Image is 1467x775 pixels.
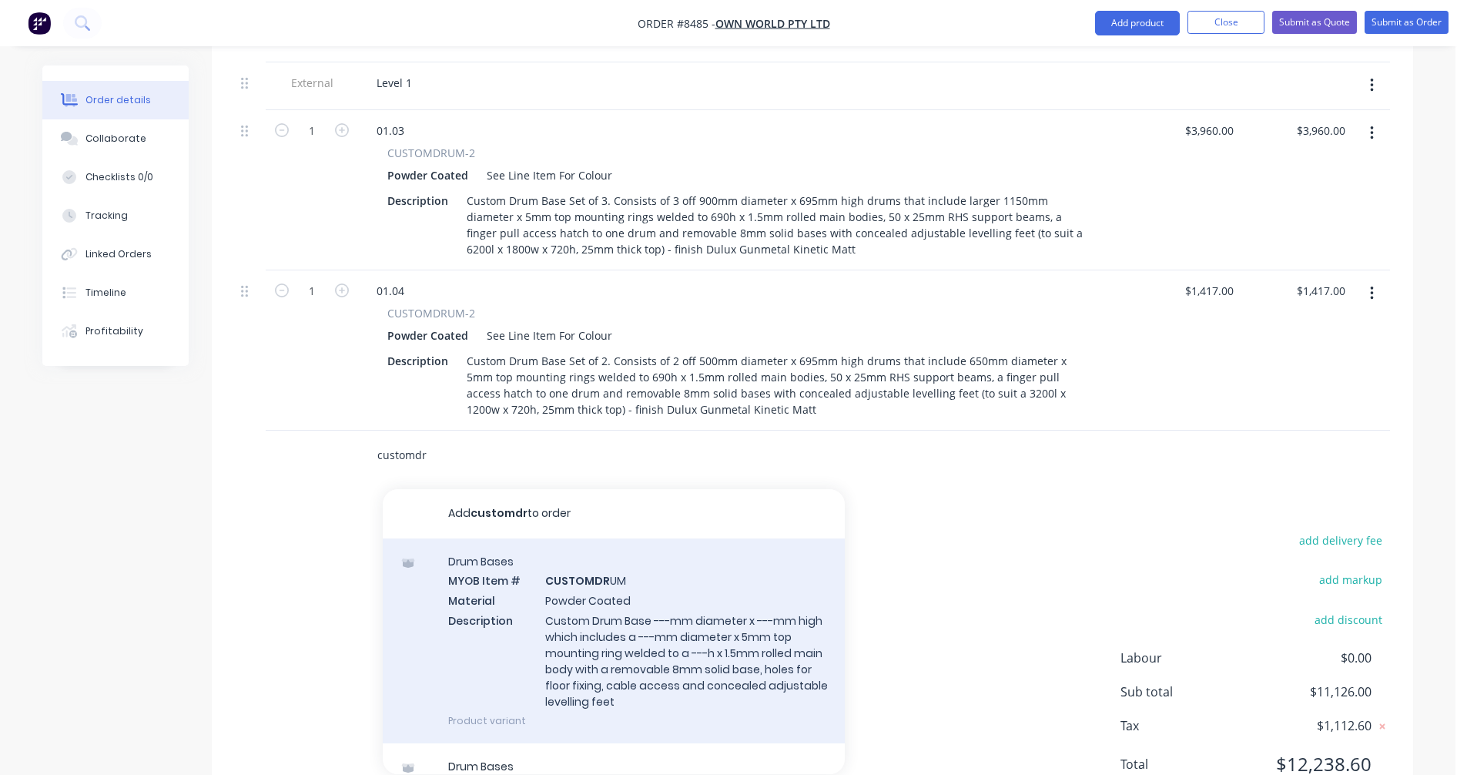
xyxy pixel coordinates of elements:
[638,16,715,31] span: Order #8485 -
[42,196,189,235] button: Tracking
[461,190,1099,260] div: Custom Drum Base Set of 3. Consists of 3 off 900mm diameter x 695mm high drums that include large...
[85,324,143,338] div: Profitability
[42,81,189,119] button: Order details
[481,164,612,186] div: See Line Item For Colour
[364,280,417,302] div: 01.04
[42,235,189,273] button: Linked Orders
[272,75,352,91] span: External
[1306,609,1390,629] button: add discount
[381,190,454,212] div: Description
[381,350,454,372] div: Description
[387,305,475,321] span: CUSTOMDRUM-2
[42,273,189,312] button: Timeline
[364,119,417,142] div: 01.03
[1365,11,1449,34] button: Submit as Order
[364,72,424,94] div: Level 1
[85,170,153,184] div: Checklists 0/0
[42,312,189,351] button: Profitability
[481,324,612,347] div: See Line Item For Colour
[42,158,189,196] button: Checklists 0/0
[387,145,475,161] span: CUSTOMDRUM-2
[377,440,685,471] input: Start typing to add a product...
[28,12,51,35] img: Factory
[85,286,126,300] div: Timeline
[85,209,128,223] div: Tracking
[1187,11,1264,34] button: Close
[387,324,474,347] div: Powder Coated
[1120,649,1258,667] span: Labour
[1258,683,1372,701] span: $11,126.00
[42,119,189,158] button: Collaborate
[461,350,1099,421] div: Custom Drum Base Set of 2. Consists of 2 off 500mm diameter x 695mm high drums that include 650mm...
[1258,716,1372,735] span: $1,112.60
[1120,755,1258,773] span: Total
[383,489,845,538] button: Addcustomdrto order
[1120,716,1258,735] span: Tax
[715,16,830,31] a: Own World Pty Ltd
[1291,530,1390,551] button: add delivery fee
[1258,649,1372,667] span: $0.00
[1120,683,1258,701] span: Sub total
[85,132,146,146] div: Collaborate
[1311,569,1390,590] button: add markup
[1095,11,1180,35] button: Add product
[1272,11,1357,34] button: Submit as Quote
[85,247,152,261] div: Linked Orders
[85,93,151,107] div: Order details
[387,164,474,186] div: Powder Coated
